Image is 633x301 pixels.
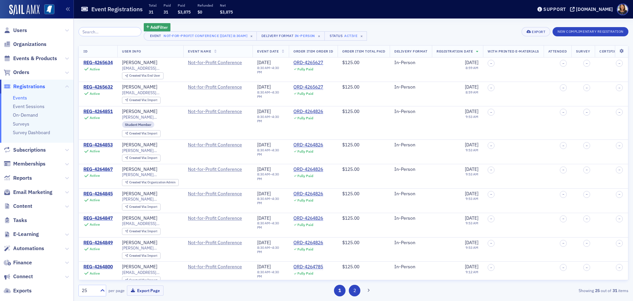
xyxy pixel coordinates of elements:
a: ORD-4265627 [293,60,323,66]
time: 8:30 AM [257,148,270,152]
div: Delivery Format [261,34,294,38]
label: per page [108,287,125,293]
time: 8:30 AM [257,221,270,225]
div: ORD-4264826 [293,142,323,148]
span: Survey [576,49,590,54]
a: [PERSON_NAME] [122,191,157,197]
a: [PERSON_NAME] [122,215,157,221]
time: 9:53 AM [466,196,478,201]
a: Organizations [4,41,46,48]
span: × [316,33,322,39]
span: – [618,110,620,114]
a: Email Marketing [4,189,52,196]
span: $3,875 [220,9,233,15]
a: REG-4264853 [83,142,113,148]
span: Email Marketing [13,189,52,196]
a: [PERSON_NAME] [122,142,157,148]
span: $125.00 [342,215,359,221]
time: 4:30 PM [257,245,279,254]
a: Not-for-Profit Conference [188,264,248,270]
a: Orders [4,69,29,76]
img: SailAMX [44,4,54,15]
span: – [562,110,564,114]
span: – [618,192,620,196]
span: – [586,61,588,65]
span: Registration Date [437,49,473,54]
a: Not-for-Profit Conference [188,60,248,66]
a: REG-4264849 [83,240,113,246]
div: Import [129,156,158,160]
span: [DATE] [465,191,478,197]
a: Events [13,95,27,101]
span: – [490,110,492,114]
time: 9:53 AM [466,221,478,225]
span: × [359,33,365,39]
span: – [618,144,620,148]
p: Paid [178,3,191,8]
span: Exports [13,287,32,294]
a: REG-4264845 [83,191,113,197]
time: 4:30 PM [257,90,279,99]
a: [PERSON_NAME] [122,167,157,172]
span: [PERSON_NAME][EMAIL_ADDRESS][PERSON_NAME][DOMAIN_NAME] [122,197,179,202]
span: – [490,86,492,90]
span: $125.00 [342,59,359,65]
span: Profile [617,4,628,15]
span: Created Via : [129,73,148,78]
span: [DATE] [465,240,478,245]
div: Active [90,116,100,120]
input: Search… [78,27,141,36]
a: REG-4265632 [83,84,113,90]
div: Fully Paid [297,67,313,71]
div: Fully Paid [297,174,313,178]
span: Not-for-Profit Conference [188,142,248,148]
span: – [490,217,492,221]
div: In-Person [394,109,427,115]
div: Active [90,149,100,153]
time: 9:53 AM [466,114,478,119]
span: – [490,168,492,172]
span: Certificate [599,49,623,54]
p: Paid [164,3,171,8]
span: [DATE] [257,108,271,114]
span: Created Via : [129,98,148,102]
span: – [618,86,620,90]
span: Tasks [13,217,27,224]
time: 4:30 PM [257,196,279,205]
a: New Complimentary Registration [553,28,628,34]
span: [DATE] [257,142,271,148]
span: Connect [13,273,33,280]
a: ORD-4264826 [293,240,323,246]
div: Created Via: Import [122,97,161,104]
span: Event Date [257,49,279,54]
span: $0 [197,9,202,15]
span: Reports [13,174,32,182]
p: Net [220,3,233,8]
a: REG-4264847 [83,215,113,221]
span: With Printed E-Materials [488,49,539,54]
button: [DOMAIN_NAME] [570,7,615,12]
span: Created Via : [129,229,148,233]
div: In-Person [394,142,427,148]
div: ORD-4265627 [293,84,323,90]
span: – [562,217,564,221]
time: 8:30 AM [257,245,270,250]
span: Subscriptions [13,146,46,154]
span: – [618,217,620,221]
a: Not-for-Profit Conference [188,240,248,246]
span: Events & Products [13,55,57,62]
div: In-Person [394,191,427,197]
div: Not-for-Profit Conference [[DATE] 8:30am] [164,32,248,39]
div: [PERSON_NAME] [122,109,157,115]
span: $3,875 [178,9,191,15]
span: – [586,168,588,172]
div: Created Via: Organization Admin [122,179,179,186]
a: Not-for-Profit Conference [188,191,248,197]
div: REG-4264867 [83,167,113,172]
